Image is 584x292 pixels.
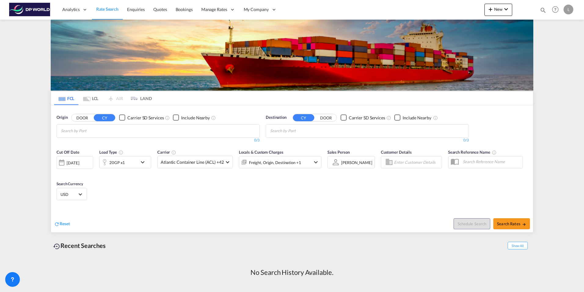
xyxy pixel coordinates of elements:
span: Sales Person [327,150,350,155]
md-icon: Unchecked: Search for CY (Container Yard) services for all selected carriers.Checked : Search for... [165,115,170,120]
button: DOOR [315,114,337,121]
md-pagination-wrapper: Use the left and right arrow keys to navigate between tabs [54,92,152,105]
md-checkbox: Checkbox No Ink [394,114,431,121]
button: CY [293,114,314,121]
img: LCL+%26+FCL+BACKGROUND.png [51,20,533,91]
button: CY [94,114,115,121]
div: [DATE] [57,156,93,169]
md-chips-wrap: Chips container with autocompletion. Enter the text area, type text to search, and then use the u... [269,125,330,136]
img: c08ca190194411f088ed0f3ba295208c.png [9,3,50,17]
md-checkbox: Checkbox No Ink [341,114,385,121]
md-datepicker: Select [57,168,61,177]
div: Recent Searches [51,239,108,253]
span: Locals & Custom Charges [239,150,283,155]
md-icon: Unchecked: Ignores neighbouring ports when fetching rates.Checked : Includes neighbouring ports w... [433,115,438,120]
div: Help [550,4,564,15]
md-icon: icon-chevron-down [139,159,149,166]
div: [PERSON_NAME] [341,160,372,165]
span: Rate Search [96,6,119,12]
md-icon: The selected Trucker/Carrierwill be displayed in the rate results If the rates are from another f... [171,150,176,155]
button: Search Ratesicon-arrow-right [493,218,530,229]
div: OriginDOOR CY Checkbox No InkUnchecked: Search for CY (Container Yard) services for all selected ... [51,105,533,232]
div: icon-refreshReset [54,221,70,227]
md-icon: icon-chevron-down [312,159,319,166]
div: Freight Origin Destination Factory Stuffing [249,158,301,167]
div: Include Nearby [403,115,431,121]
div: Include Nearby [181,115,210,121]
span: Enquiries [127,7,145,12]
button: Note: By default Schedule search will only considerorigin ports, destination ports and cut off da... [454,218,490,229]
md-select: Select Currency: $ USDUnited States Dollar [60,190,84,199]
div: 20GP x1 [109,158,125,167]
span: Analytics [62,6,80,13]
md-chips-wrap: Chips container with autocompletion. Enter the text area, type text to search, and then use the u... [60,125,121,136]
md-tab-item: LAND [127,92,152,105]
div: L [564,5,573,14]
div: Carrier SD Services [349,115,385,121]
span: My Company [244,6,269,13]
span: Atlantic Container Line (ACL) +42 [161,159,224,165]
md-icon: icon-magnify [540,7,546,13]
md-checkbox: Checkbox No Ink [173,114,210,121]
span: Origin [57,114,68,121]
span: New [487,7,510,12]
md-icon: icon-backup-restore [53,243,60,250]
span: Cut Off Date [57,150,79,155]
input: Search Reference Name [460,157,523,166]
button: DOOR [71,114,93,121]
div: Carrier SD Services [127,115,164,121]
md-tab-item: LCL [78,92,103,105]
span: Search Rates [497,221,526,226]
div: [DATE] [67,160,79,166]
input: Chips input. [61,126,119,136]
md-icon: icon-plus 400-fg [487,6,494,13]
span: Destination [266,114,287,121]
span: Reset [60,221,70,226]
button: icon-plus 400-fgNewicon-chevron-down [484,4,512,16]
md-select: Sales Person: Lina Medina [341,158,373,167]
md-icon: Unchecked: Search for CY (Container Yard) services for all selected carriers.Checked : Search for... [386,115,391,120]
span: Quotes [153,7,167,12]
md-icon: icon-refresh [54,221,60,227]
md-icon: icon-arrow-right [522,222,526,226]
span: Manage Rates [201,6,227,13]
div: 20GP x1icon-chevron-down [99,156,151,168]
div: Freight Origin Destination Factory Stuffingicon-chevron-down [239,156,321,168]
span: Show All [508,242,528,249]
md-checkbox: Checkbox No Ink [119,114,164,121]
md-icon: Unchecked: Ignores neighbouring ports when fetching rates.Checked : Includes neighbouring ports w... [211,115,216,120]
div: 0/3 [266,138,469,143]
md-tab-item: FCL [54,92,78,105]
div: icon-magnify [540,7,546,16]
span: Search Currency [57,182,83,186]
div: 0/3 [57,138,260,143]
md-icon: Your search will be saved by the below given name [492,150,497,155]
div: No Search History Available. [250,268,333,277]
span: Bookings [176,7,193,12]
span: Search Reference Name [448,150,497,155]
span: Carrier [157,150,176,155]
md-icon: icon-information-outline [119,150,123,155]
span: Customer Details [381,150,412,155]
span: USD [60,192,78,197]
span: Load Type [99,150,123,155]
md-icon: icon-chevron-down [502,6,510,13]
input: Chips input. [270,126,328,136]
span: Help [550,4,560,15]
input: Enter Customer Details [394,158,440,167]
